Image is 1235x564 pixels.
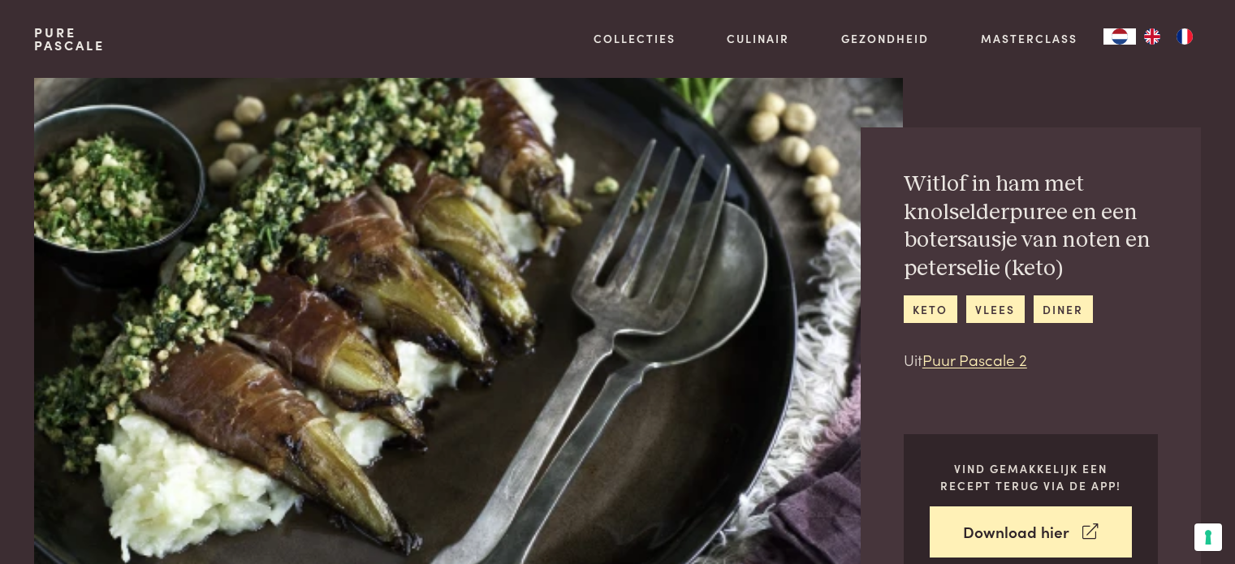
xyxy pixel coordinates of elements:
p: Vind gemakkelijk een recept terug via de app! [930,460,1132,493]
p: Uit [904,348,1158,372]
aside: Language selected: Nederlands [1103,28,1201,45]
a: EN [1136,28,1168,45]
a: FR [1168,28,1201,45]
a: Masterclass [981,30,1077,47]
a: Download hier [930,506,1132,558]
a: keto [904,295,957,322]
a: Gezondheid [841,30,929,47]
div: Language [1103,28,1136,45]
a: Collecties [594,30,676,47]
h2: Witlof in ham met knolselderpuree en een botersausje van noten en peterselie (keto) [904,170,1158,282]
a: vlees [966,295,1025,322]
a: Culinair [727,30,789,47]
a: diner [1034,295,1093,322]
a: NL [1103,28,1136,45]
a: Puur Pascale 2 [922,348,1027,370]
button: Uw voorkeuren voor toestemming voor trackingtechnologieën [1194,523,1222,551]
a: PurePascale [34,26,105,52]
ul: Language list [1136,28,1201,45]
